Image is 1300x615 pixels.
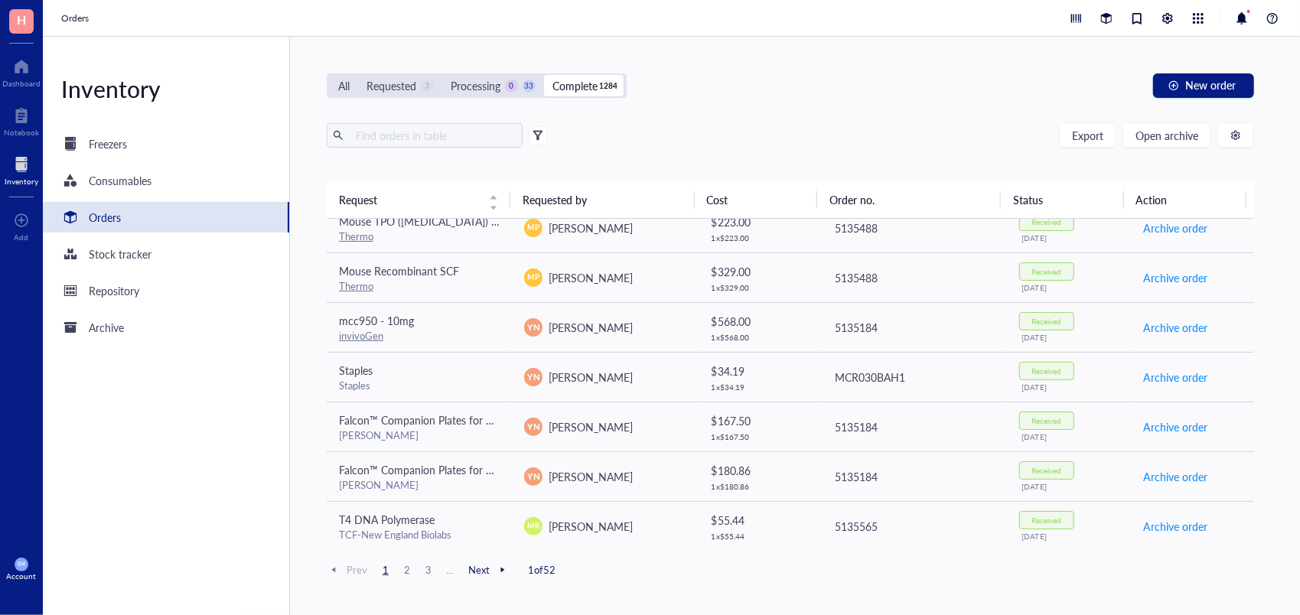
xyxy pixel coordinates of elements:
[18,561,25,568] span: KM
[835,319,994,336] div: 5135184
[1185,79,1236,91] span: New order
[821,451,1006,501] td: 5135184
[528,222,539,233] span: MP
[1142,315,1208,340] button: Archive order
[5,177,38,186] div: Inventory
[505,80,518,93] div: 0
[1031,317,1061,326] div: Received
[712,233,810,242] div: 1 x $ 223.00
[549,320,633,335] span: [PERSON_NAME]
[835,369,994,386] div: MCR030BAH1
[712,283,810,292] div: 1 x $ 329.00
[712,412,810,429] div: $ 167.50
[821,302,1006,352] td: 5135184
[339,528,500,542] div: TCF-New England Biolabs
[89,282,139,299] div: Repository
[821,402,1006,451] td: 5135184
[43,202,289,233] a: Orders
[1153,73,1254,98] button: New order
[695,181,817,218] th: Cost
[817,181,1001,218] th: Order no.
[339,229,373,243] a: Thermo
[468,563,510,577] span: Next
[712,263,810,280] div: $ 329.00
[1143,468,1207,485] span: Archive order
[821,352,1006,402] td: MCR030BAH1
[552,77,598,94] div: Complete
[712,333,810,342] div: 1 x $ 568.00
[1143,319,1207,336] span: Archive order
[1142,514,1208,539] button: Archive order
[1022,382,1119,392] div: [DATE]
[527,321,539,334] span: YN
[339,462,685,477] span: Falcon™ Companion Plates for Cell Culture Inserts - 12 [PERSON_NAME]
[2,54,41,88] a: Dashboard
[1022,233,1119,242] div: [DATE]
[1031,516,1061,525] div: Received
[89,172,152,189] div: Consumables
[441,563,459,577] span: ...
[7,571,37,581] div: Account
[43,129,289,159] a: Freezers
[1143,418,1207,435] span: Archive order
[821,501,1006,551] td: 5135565
[339,428,500,442] div: [PERSON_NAME]
[338,77,350,94] div: All
[339,278,373,293] a: Thermo
[835,518,994,535] div: 5135565
[712,213,810,230] div: $ 223.00
[549,220,633,236] span: [PERSON_NAME]
[712,532,810,541] div: 1 x $ 55.44
[1022,532,1119,541] div: [DATE]
[339,213,591,229] span: Mouse TPO ([MEDICAL_DATA]) Recombinant Protein
[712,512,810,529] div: $ 55.44
[339,328,383,343] a: invivoGen
[61,11,92,26] a: Orders
[89,319,124,336] div: Archive
[1143,369,1207,386] span: Archive order
[602,80,615,93] div: 1284
[43,312,289,343] a: Archive
[15,233,29,242] div: Add
[527,520,539,532] span: MR
[327,181,510,218] th: Request
[1001,181,1123,218] th: Status
[528,272,539,283] span: MP
[327,563,367,577] span: Prev
[4,103,39,137] a: Notebook
[1022,482,1119,491] div: [DATE]
[339,512,435,527] span: T4 DNA Polymerase
[1143,269,1207,286] span: Archive order
[339,263,459,278] span: Mouse Recombinant SCF
[43,165,289,196] a: Consumables
[350,124,516,147] input: Find orders in table
[549,419,633,434] span: [PERSON_NAME]
[712,313,810,330] div: $ 568.00
[1031,366,1061,376] div: Received
[523,80,536,93] div: 33
[419,563,438,577] span: 3
[821,203,1006,252] td: 5135488
[549,469,633,484] span: [PERSON_NAME]
[835,418,994,435] div: 5135184
[1142,365,1208,389] button: Archive order
[549,270,633,285] span: [PERSON_NAME]
[835,220,994,236] div: 5135488
[712,482,810,491] div: 1 x $ 180.86
[4,128,39,137] div: Notebook
[510,181,694,218] th: Requested by
[1142,415,1208,439] button: Archive order
[339,412,679,428] span: Falcon™ Companion Plates for Cell Culture Inserts - 6 [PERSON_NAME]
[712,432,810,441] div: 1 x $ 167.50
[1124,181,1246,218] th: Action
[89,246,152,262] div: Stock tracker
[835,468,994,485] div: 5135184
[549,369,633,385] span: [PERSON_NAME]
[339,363,373,378] span: Staples
[712,363,810,379] div: $ 34.19
[527,420,539,433] span: YN
[339,379,500,392] div: Staples
[527,370,539,383] span: YN
[1031,217,1061,226] div: Received
[89,209,121,226] div: Orders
